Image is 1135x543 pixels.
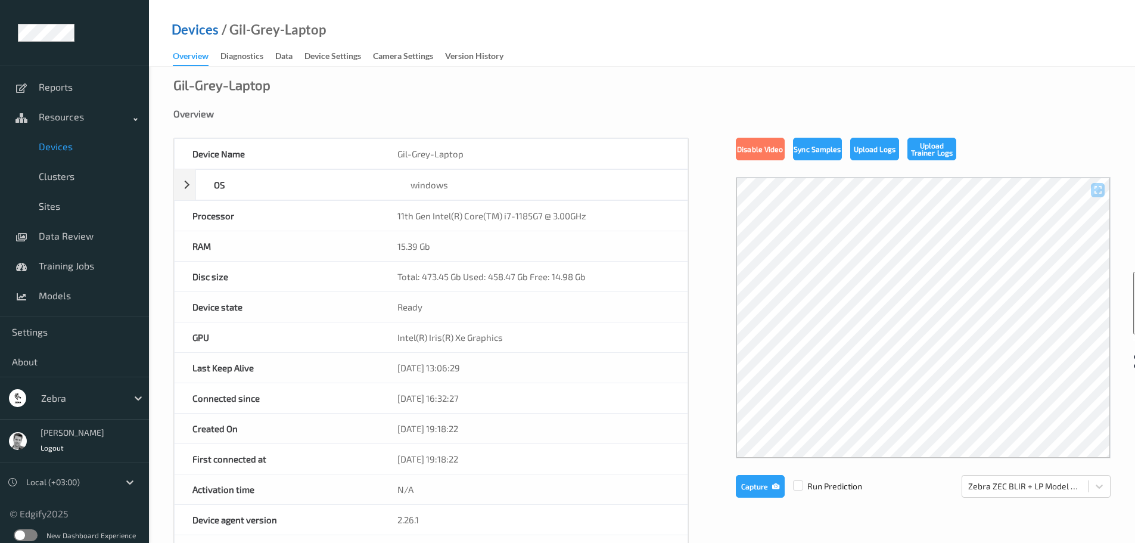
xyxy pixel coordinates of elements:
div: N/A [380,474,688,504]
div: Device agent version [175,505,380,535]
div: 11th Gen Intel(R) Core(TM) i7-1185G7 @ 3.00GHz [380,201,688,231]
button: Disable Video [736,138,785,160]
div: 2.26.1 [380,505,688,535]
button: Upload Trainer Logs [907,138,956,160]
div: First connected at [175,444,380,474]
div: / Gil-Grey-Laptop [219,24,326,36]
a: Version History [445,48,515,65]
div: Camera Settings [373,50,433,65]
div: Device Settings [304,50,361,65]
div: [DATE] 19:18:22 [380,414,688,443]
div: Gil-Grey-Laptop [380,139,688,169]
div: GPU [175,322,380,352]
div: [DATE] 16:32:27 [380,383,688,413]
div: Data [275,50,293,65]
div: 15.39 Gb [380,231,688,261]
span: Run Prediction [785,480,862,492]
a: Camera Settings [373,48,445,65]
div: Gil-Grey-Laptop [173,79,270,91]
div: RAM [175,231,380,261]
div: Overview [173,108,1111,120]
div: Overview [173,50,209,66]
div: windows [393,170,688,200]
div: [DATE] 13:06:29 [380,353,688,383]
button: Upload Logs [850,138,899,160]
div: Disc size [175,262,380,291]
div: Total: 473.45 Gb Used: 458.47 Gb Free: 14.98 Gb [380,262,688,291]
button: Capture [736,475,785,498]
div: Last Keep Alive [175,353,380,383]
a: Diagnostics [220,48,275,65]
a: Overview [173,48,220,66]
div: Diagnostics [220,50,263,65]
div: Device state [175,292,380,322]
div: Version History [445,50,503,65]
div: Device Name [175,139,380,169]
div: Activation time [175,474,380,504]
div: Ready [380,292,688,322]
div: Connected since [175,383,380,413]
a: Device Settings [304,48,373,65]
div: OS [196,170,393,200]
div: Processor [175,201,380,231]
div: [DATE] 19:18:22 [380,444,688,474]
a: Devices [172,24,219,36]
div: OSwindows [174,169,688,200]
button: Sync Samples [793,138,842,160]
div: Created On [175,414,380,443]
div: Intel(R) Iris(R) Xe Graphics [380,322,688,352]
a: Data [275,48,304,65]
